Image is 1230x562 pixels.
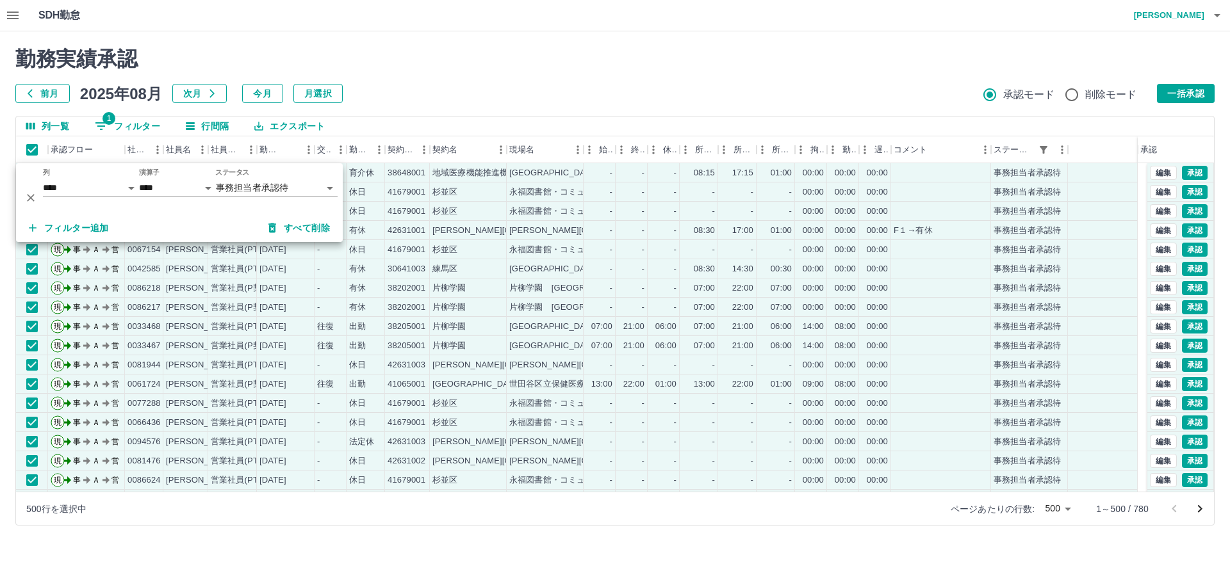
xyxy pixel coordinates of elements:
[16,116,79,136] button: 列選択
[718,136,757,163] div: 所定終業
[712,205,715,218] div: -
[430,136,507,163] div: 契約名
[867,263,888,275] div: 00:00
[1150,415,1177,430] button: 編集
[259,263,286,275] div: [DATE]
[125,136,163,163] div: 社員番号
[732,321,753,333] div: 21:00
[772,136,792,163] div: 所定休憩
[54,264,61,273] text: 現
[509,321,640,333] div: [GEOGRAPHIC_DATA]（寮管理）
[258,216,340,239] button: すべて削除
[349,244,366,256] div: 休日
[509,205,661,218] div: 永福図書館・コミュニティふらっと永福
[385,136,430,163] div: 契約コード
[1182,435,1208,449] button: 承認
[616,136,648,163] div: 終業
[317,301,320,314] div: -
[259,244,286,256] div: [DATE]
[694,301,715,314] div: 07:00
[388,321,425,333] div: 38205001
[1150,339,1177,353] button: 編集
[1182,300,1208,314] button: 承認
[92,303,100,312] text: Ａ
[803,167,824,179] div: 00:00
[211,263,278,275] div: 営業社員(PT契約)
[111,264,119,273] text: 営
[642,167,644,179] div: -
[994,301,1061,314] div: 事務担当者承認待
[835,167,856,179] div: 00:00
[127,136,148,163] div: 社員番号
[655,340,676,352] div: 06:00
[244,116,335,136] button: エクスポート
[835,321,856,333] div: 08:00
[1182,415,1208,430] button: 承認
[1150,262,1177,276] button: 編集
[54,245,61,254] text: 現
[1182,243,1208,257] button: 承認
[827,136,859,163] div: 勤務
[1150,281,1177,295] button: 編集
[432,167,517,179] div: 地域医療機能推進機構
[1150,223,1177,237] button: 編集
[509,340,640,352] div: [GEOGRAPHIC_DATA]（寮管理）
[994,186,1061,198] div: 事務担当者承認待
[509,301,682,314] div: 片柳学園 [GEOGRAPHIC_DATA]（寮管理）
[102,112,115,125] span: 1
[166,282,236,294] div: [PERSON_NAME]
[242,140,261,159] button: メニュー
[509,225,668,237] div: [PERSON_NAME][GEOGRAPHIC_DATA]
[835,225,856,237] div: 00:00
[509,263,598,275] div: [GEOGRAPHIC_DATA]
[642,244,644,256] div: -
[432,186,457,198] div: 杉並区
[211,321,278,333] div: 営業社員(PT契約)
[388,186,425,198] div: 41679001
[795,136,827,163] div: 拘束
[259,136,281,163] div: 勤務日
[166,340,244,352] div: [PERSON_NAME]子
[994,167,1061,179] div: 事務担当者承認待
[139,168,160,177] label: 演算子
[994,225,1061,237] div: 事務担当者承認待
[751,205,753,218] div: -
[1182,396,1208,410] button: 承認
[803,244,824,256] div: 00:00
[414,140,434,159] button: メニュー
[432,244,457,256] div: 杉並区
[610,167,612,179] div: -
[349,321,366,333] div: 出勤
[388,225,425,237] div: 42631001
[694,263,715,275] div: 08:30
[317,244,320,256] div: -
[994,321,1061,333] div: 事務担当者承認待
[648,136,680,163] div: 休憩
[599,136,613,163] div: 始業
[751,244,753,256] div: -
[610,225,612,237] div: -
[166,263,236,275] div: [PERSON_NAME]
[994,282,1061,294] div: 事務担当者承認待
[803,205,824,218] div: 00:00
[835,301,856,314] div: 00:00
[43,168,50,177] label: 列
[680,136,718,163] div: 所定開始
[757,136,795,163] div: 所定休憩
[835,244,856,256] div: 00:00
[803,282,824,294] div: 00:00
[642,186,644,198] div: -
[127,340,161,352] div: 0033467
[211,244,278,256] div: 営業社員(PT契約)
[803,263,824,275] div: 00:00
[1003,87,1055,102] span: 承認モード
[315,136,347,163] div: 交通費
[859,136,891,163] div: 遅刻等
[734,136,754,163] div: 所定終業
[388,205,425,218] div: 41679001
[73,245,81,254] text: 事
[148,140,167,159] button: メニュー
[642,263,644,275] div: -
[694,225,715,237] div: 08:30
[994,136,1035,163] div: ステータス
